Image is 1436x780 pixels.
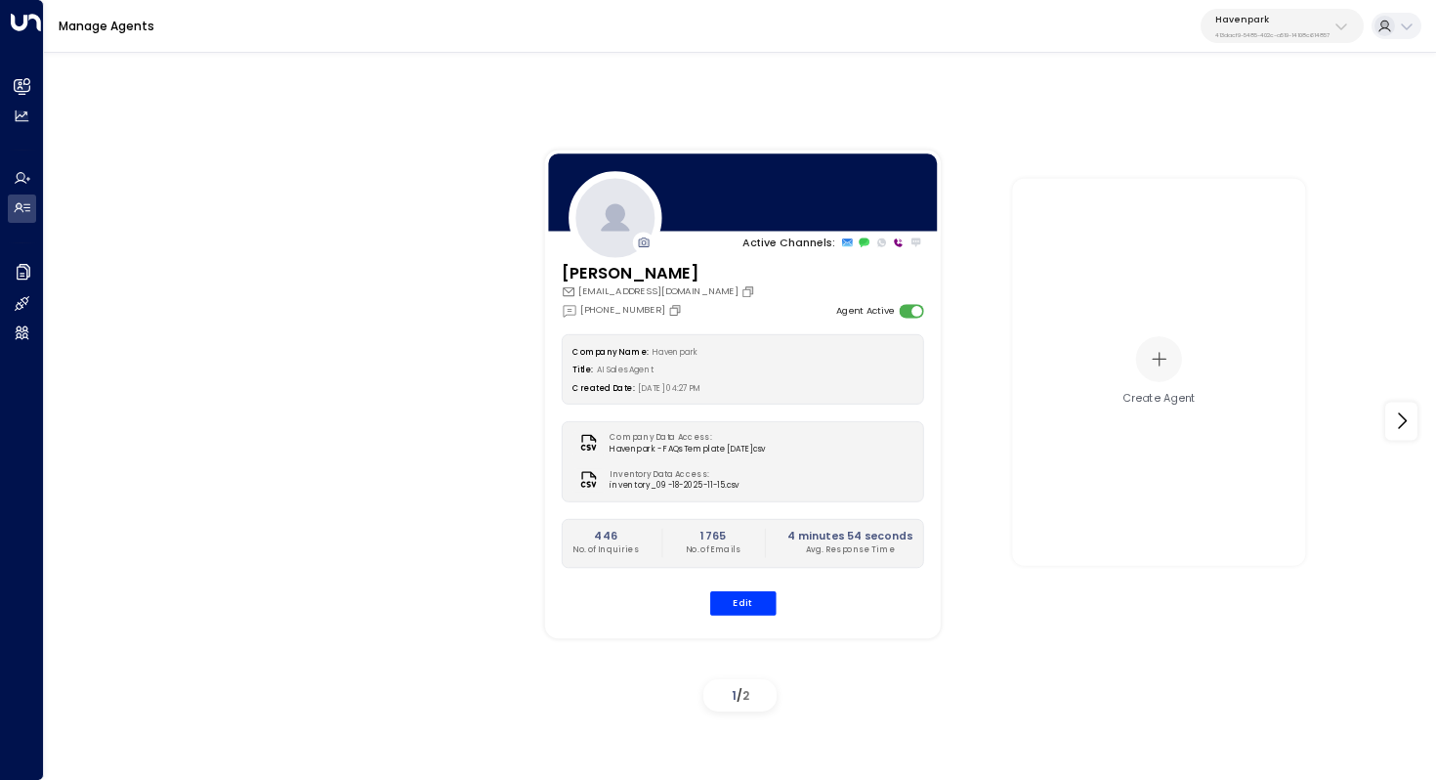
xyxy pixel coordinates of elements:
label: Inventory Data Access: [610,468,733,480]
label: Company Data Access: [610,431,759,443]
p: Havenpark [1215,14,1330,25]
h3: [PERSON_NAME] [561,261,758,284]
span: AI Sales Agent [597,365,655,375]
p: 413dacf9-5485-402c-a519-14108c614857 [1215,31,1330,39]
label: Agent Active [835,304,893,318]
h2: 1765 [685,529,740,544]
span: 1 [732,687,737,704]
p: Active Channels: [742,235,835,250]
button: Edit [709,590,776,615]
span: 2 [742,687,749,704]
label: Title: [572,365,593,375]
p: No. of Inquiries [572,544,639,556]
a: Manage Agents [59,18,154,34]
p: No. of Emails [685,544,740,556]
p: Avg. Response Time [787,544,912,556]
span: [DATE] 04:27 PM [638,383,701,394]
label: Created Date: [572,383,634,394]
div: / [703,679,777,712]
span: inventory_09-18-2025-11-15.csv [610,480,739,492]
span: Havenpark - FAQs Template [DATE]csv [610,443,765,455]
span: Havenpark [652,346,697,357]
div: Create Agent [1122,391,1196,407]
button: Havenpark413dacf9-5485-402c-a519-14108c614857 [1201,9,1364,43]
button: Copy [668,303,686,317]
label: Company Name: [572,346,648,357]
button: Copy [740,284,758,298]
div: [PHONE_NUMBER] [561,302,685,318]
h2: 4 minutes 54 seconds [787,529,912,544]
div: [EMAIL_ADDRESS][DOMAIN_NAME] [561,284,758,298]
h2: 446 [572,529,639,544]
